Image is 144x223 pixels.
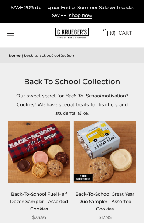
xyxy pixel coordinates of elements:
[16,92,65,99] span: Our sweet secret for
[9,76,135,88] h1: Back To School Collection
[17,92,128,116] span: motivation? Cookies! We have special treats for teachers and students alike.
[7,31,14,36] button: Open navigation
[74,121,136,183] img: Back-To-School Great Year Duo Sampler - Assorted Cookies
[65,92,102,99] em: Back-To-School
[102,30,132,37] a: (0) CART
[32,214,46,221] span: $23.95
[11,4,134,19] a: SAVE 20% during our End of Summer Sale with code: SWEETshop now
[9,52,135,59] nav: breadcrumbs
[75,191,134,212] a: Back-To-School Great Year Duo Sampler - Assorted Cookies
[9,52,21,58] a: Home
[8,121,70,183] img: Back-To-School Fuel Half Dozen Sampler - Assorted Cookies
[55,28,89,38] img: C.KRUEGER'S
[99,214,112,221] span: $12.95
[69,12,92,19] span: shop now
[24,52,74,58] span: Back To School Collection
[10,191,68,212] a: Back-To-School Fuel Half Dozen Sampler - Assorted Cookies
[22,52,23,58] span: |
